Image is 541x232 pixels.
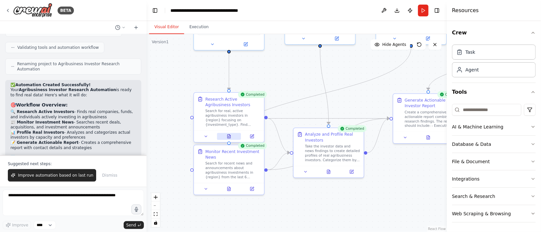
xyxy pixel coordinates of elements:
[8,169,96,182] button: Improve automation based on last run
[151,202,160,210] button: zoom out
[10,83,136,88] h2: ✅
[19,87,116,92] strong: Agribusiness Investor Research Automation
[99,169,120,182] button: Dismiss
[342,168,361,175] button: Open in side panel
[184,20,214,34] button: Execution
[17,45,99,50] span: Validating tools and automation workflow
[371,39,410,50] button: Hide Agents
[113,24,128,31] button: Switch to previous chat
[437,91,466,98] div: Completed
[15,83,91,87] strong: Automation Created Successfully!
[230,41,262,48] button: Open in side panel
[16,102,68,107] strong: Workflow Overview:
[3,221,31,229] button: Improve
[321,35,353,42] button: Open in side panel
[452,193,495,200] div: Search & Research
[10,120,74,125] strong: 📰 Monitor Investment News
[452,118,536,135] button: AI & Machine Learning
[452,210,511,217] div: Web Scraping & Browsing
[170,7,244,14] nav: breadcrumb
[13,3,52,18] img: Logo
[193,93,265,144] div: CompletedResearch Active Agribusiness InvestorsSearch for real, active agribusiness investors in ...
[10,109,74,114] strong: 🔍 Research Active Investors
[242,133,262,140] button: Open in side panel
[58,7,74,14] div: BETA
[17,61,136,72] span: Renaming project to Agribusiness Investor Research Automation
[452,153,536,170] button: File & Document
[126,222,136,228] span: Send
[317,168,341,175] button: View output
[217,185,241,192] button: View output
[305,144,360,163] div: Take the investor data and news findings to create detailed profiles of real agribusiness investo...
[452,141,491,147] div: Database & Data
[452,136,536,153] button: Database & Data
[465,67,479,73] div: Agent
[151,193,160,202] button: zoom in
[102,173,117,178] span: Dismiss
[226,53,232,90] g: Edge from 6e1402ec-6387-4c14-82fa-cbbbbffb0b83 to 8ec68061-5f58-4730-aebe-7ebde360b811
[131,204,141,214] button: Click to speak your automation idea
[10,130,64,135] strong: 📊 Profile Real Investors
[151,210,160,219] button: fit view
[205,96,261,108] div: Research Active Agribusiness Investors
[10,109,136,120] li: - Finds real companies, funds, and individuals actively investing in agribusiness
[465,49,475,55] div: Task
[412,35,444,42] button: Open in side panel
[242,185,262,192] button: Open in side panel
[338,125,366,132] div: Completed
[368,116,390,156] g: Edge from d2e0809f-06b7-4c6f-865c-ea4fbec3517f to 28a786ea-ec2f-4ba1-bcf4-964925e15065
[10,154,136,161] h3: 📝
[217,133,241,140] button: View output
[268,150,290,173] g: Edge from ca8950d4-4c2a-4342-ae15-b18d811ed91e to d2e0809f-06b7-4c6f-865c-ea4fbec3517f
[442,134,461,141] button: Open in side panel
[452,101,536,228] div: Tools
[405,110,460,128] div: Create a comprehensive, actionable report combining all research findings. The report should incl...
[452,83,536,101] button: Tools
[452,205,536,222] button: Web Scraping & Browsing
[238,143,267,149] div: Completed
[452,24,536,42] button: Crew
[268,116,390,121] g: Edge from 8ec68061-5f58-4730-aebe-7ebde360b811 to 28a786ea-ec2f-4ba1-bcf4-964925e15065
[452,176,480,182] div: Integrations
[382,42,406,47] span: Hide Agents
[452,158,490,165] div: File & Document
[317,47,332,124] g: Edge from 28e4f0cd-13b1-4422-805d-5b5afc05a8a8 to d2e0809f-06b7-4c6f-865c-ea4fbec3517f
[152,39,169,45] div: Version 1
[432,6,442,15] button: Hide right sidebar
[226,47,414,141] g: Edge from 1fe36e83-6c4c-476e-ba89-8c3f0c6fe4cb to ca8950d4-4c2a-4342-ae15-b18d811ed91e
[151,193,160,227] div: React Flow controls
[18,173,93,178] span: Improve automation based on last run
[10,102,136,108] h3: 🎯
[452,42,536,83] div: Crew
[205,161,261,180] div: Search for recent news and announcements about agribusiness investments in {region} from the last...
[305,132,360,143] div: Analyze and Profile Real Investors
[8,161,139,166] p: Suggested next steps:
[151,219,160,227] button: toggle interactivity
[124,221,144,229] button: Send
[149,20,184,34] button: Visual Editor
[10,130,136,140] li: - Analyzes and categorizes actual investors by capacity and preferences
[205,149,261,160] div: Monitor Recent Investment News
[428,227,446,231] a: React Flow attribution
[268,116,290,156] g: Edge from 8ec68061-5f58-4730-aebe-7ebde360b811 to d2e0809f-06b7-4c6f-865c-ea4fbec3517f
[10,140,136,150] li: - Creates a comprehensive report with contact details and strategies
[10,120,136,130] li: - Searches recent deals, acquisitions, and investment announcements
[10,140,79,145] strong: 📝 Generate Actionable Report
[193,145,265,195] div: CompletedMonitor Recent Investment NewsSearch for recent news and announcements about agribusines...
[405,97,460,109] div: Generate Actionable Investor Report
[150,6,160,15] button: Hide left sidebar
[452,124,503,130] div: AI & Machine Learning
[416,134,441,141] button: View output
[131,24,141,31] button: Start a new chat
[452,170,536,187] button: Integrations
[10,87,136,98] p: Your is ready to find real data! Here's what it will do:
[393,93,464,144] div: CompletedGenerate Actionable Investor ReportCreate a comprehensive, actionable report combining a...
[452,7,479,14] h4: Resources
[205,109,261,127] div: Search for real, active agribusiness investors in {region} focusing on {investment_type}. Find sp...
[238,91,267,98] div: Completed
[452,188,536,205] button: Search & Research
[12,222,28,228] span: Improve
[293,127,364,178] div: CompletedAnalyze and Profile Real InvestorsTake the investor data and news findings to create det...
